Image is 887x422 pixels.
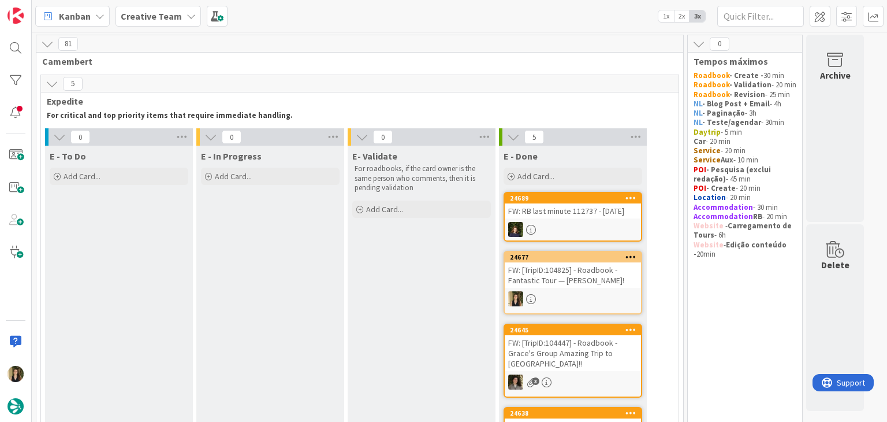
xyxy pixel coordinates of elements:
div: 24689 [505,193,641,203]
span: 5 [524,130,544,144]
div: 24677 [510,253,641,261]
strong: Carregamento de Tours [694,221,793,240]
strong: Roadbook [694,80,729,90]
span: 1x [658,10,674,22]
p: - 5 min [694,128,796,137]
img: MC [508,222,523,237]
strong: Accommodation [694,212,753,221]
span: 81 [58,37,78,51]
div: FW: [TripID:104825] - Roadbook - Fantastic Tour — [PERSON_NAME]! [505,262,641,288]
span: 3 [532,377,539,385]
div: 24677 [505,252,641,262]
span: Support [24,2,53,16]
strong: Roadbook [694,71,729,80]
span: Expedite [47,95,664,107]
span: 5 [63,77,83,91]
span: E - Done [504,150,538,162]
div: 24638 [505,408,641,419]
strong: POI [694,165,706,175]
p: - 10 min [694,156,796,165]
div: Delete [821,258,849,272]
strong: Edição conteúdo - [694,240,788,259]
strong: - Validation [729,80,772,90]
p: - 20 min [694,137,796,146]
strong: Website [694,240,724,250]
p: - 20min [694,240,796,260]
div: 24677FW: [TripID:104825] - Roadbook - Fantastic Tour — [PERSON_NAME]! [505,252,641,288]
p: - 20 min [694,212,796,221]
span: Add Card... [366,204,403,214]
span: 0 [70,130,90,144]
p: - 20 min [694,80,796,90]
p: - - 6h [694,221,796,240]
strong: - Revision [729,90,765,99]
img: SP [8,366,24,382]
span: Kanban [59,9,91,23]
div: FW: [TripID:104447] - Roadbook - Grace's Group Amazing Trip to [GEOGRAPHIC_DATA]!! [505,335,641,371]
strong: Car [694,136,706,146]
span: Add Card... [64,171,100,182]
span: Add Card... [517,171,554,182]
div: MS [505,375,641,390]
p: - 3h [694,109,796,118]
strong: Service [694,146,721,156]
span: Tempos máximos [694,55,788,67]
img: SP [508,291,523,306]
span: 0 [373,130,393,144]
strong: Website [694,221,724,231]
strong: Location [694,193,726,202]
img: Visit kanbanzone.com [8,8,24,24]
strong: Accommodation [694,202,753,212]
img: MS [508,375,523,390]
strong: For critical and top priority items that require immediate handling. [47,110,293,120]
strong: RB [753,212,762,221]
span: 0 [710,37,729,51]
div: 24645FW: [TripID:104447] - Roadbook - Grace's Group Amazing Trip to [GEOGRAPHIC_DATA]!! [505,325,641,371]
span: E - In Progress [201,150,262,162]
strong: POI [694,183,706,193]
p: - 30min [694,118,796,127]
strong: Service [694,155,721,165]
span: 0 [222,130,241,144]
input: Quick Filter... [717,6,804,27]
b: Creative Team [121,10,182,22]
div: Archive [820,68,851,82]
p: - 20 min [694,146,796,156]
strong: - Paginação [702,108,745,118]
div: MC [505,222,641,237]
strong: NL [694,108,702,118]
p: - 30 min [694,203,796,212]
p: - 25 min [694,90,796,99]
p: - 45 min [694,165,796,184]
span: E- Validate [352,150,397,162]
span: 3x [690,10,705,22]
strong: Daytrip [694,127,721,137]
span: Add Card... [215,171,252,182]
span: E - To Do [50,150,86,162]
div: 24645 [510,326,641,334]
p: 30 min [694,71,796,80]
div: 24689FW: RB last minute 112737 - [DATE] [505,193,641,219]
div: SP [505,291,641,306]
strong: Roadbook [694,90,729,99]
img: avatar [8,398,24,414]
div: 24638 [510,409,641,417]
strong: - Create - [729,71,763,80]
span: Camembert [42,55,669,67]
strong: NL [694,117,702,127]
strong: - Create [706,183,736,193]
span: 2x [674,10,690,22]
strong: - Blog Post + Email [702,99,770,109]
div: 24645 [505,325,641,335]
strong: - Pesquisa (exclui redação) [694,165,773,184]
p: - 20 min [694,193,796,202]
strong: Aux [721,155,733,165]
strong: NL [694,99,702,109]
p: - 20 min [694,184,796,193]
strong: - Teste/agendar [702,117,761,127]
div: 24689 [510,194,641,202]
div: FW: RB last minute 112737 - [DATE] [505,203,641,219]
p: For roadbooks, if the card owner is the same person who comments, then it is pending validation [355,164,489,193]
p: - 4h [694,99,796,109]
